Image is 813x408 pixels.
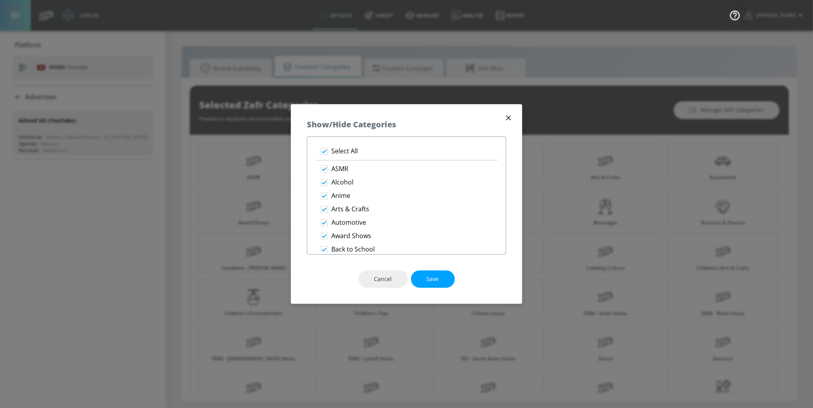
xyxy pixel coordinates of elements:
[331,218,366,227] p: Automotive
[427,274,439,284] span: Save
[331,178,353,186] p: Alcohol
[331,192,350,200] p: Anime
[331,147,358,155] p: Select All
[331,232,371,240] p: Award Shows
[307,120,396,129] h5: Show/Hide Categories
[331,205,369,213] p: Arts & Crafts
[331,245,375,253] p: Back to School
[724,4,746,26] button: Open Resource Center
[331,165,348,173] p: ASMR
[411,270,455,288] button: Save
[359,270,408,288] button: Cancel
[374,274,392,284] span: Cancel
